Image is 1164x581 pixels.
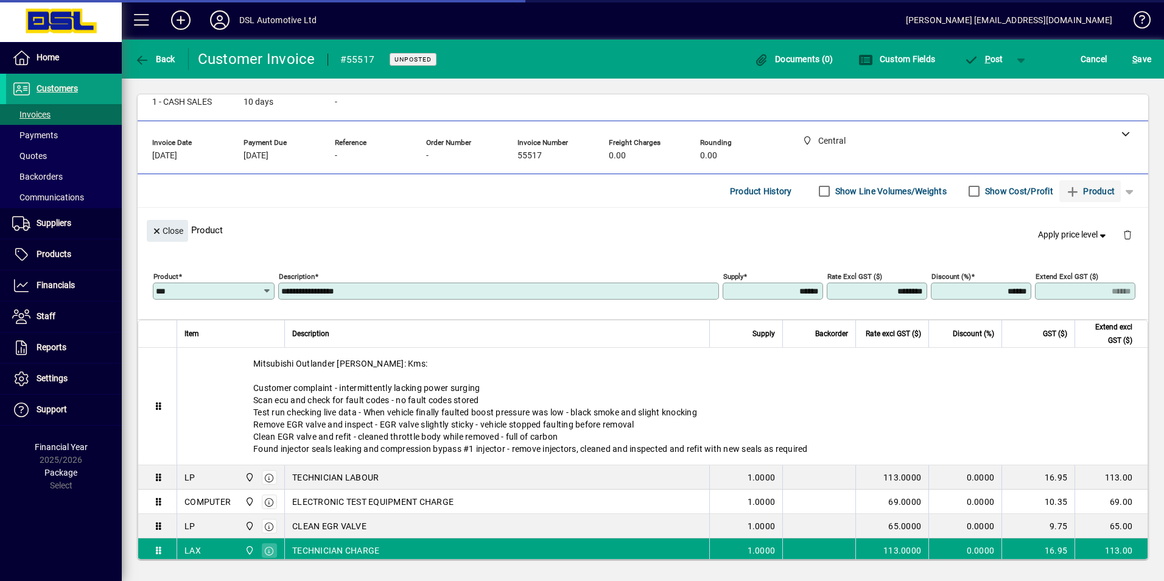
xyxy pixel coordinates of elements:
[931,272,971,281] mat-label: Discount (%)
[184,327,199,340] span: Item
[863,471,921,484] div: 113.0000
[928,465,1001,490] td: 0.0000
[292,471,379,484] span: TECHNICIAN LABOUR
[244,97,273,107] span: 10 days
[200,9,239,31] button: Profile
[964,54,1003,64] span: ost
[279,272,315,281] mat-label: Description
[6,364,122,394] a: Settings
[292,496,454,508] span: ELECTRONIC TEST EQUIPMENT CHARGE
[335,151,337,161] span: -
[131,48,178,70] button: Back
[609,151,626,161] span: 0.00
[748,471,776,484] span: 1.0000
[1059,180,1121,202] button: Product
[184,471,195,484] div: LP
[748,544,776,557] span: 1.0000
[6,270,122,301] a: Financials
[1038,228,1109,241] span: Apply price level
[1129,48,1154,70] button: Save
[1132,49,1151,69] span: ave
[1036,272,1098,281] mat-label: Extend excl GST ($)
[242,471,256,484] span: Central
[35,442,88,452] span: Financial Year
[723,272,743,281] mat-label: Supply
[1124,2,1149,42] a: Knowledge Base
[953,327,994,340] span: Discount (%)
[906,10,1112,30] div: [PERSON_NAME] [EMAIL_ADDRESS][DOMAIN_NAME]
[6,104,122,125] a: Invoices
[37,280,75,290] span: Financials
[754,54,833,64] span: Documents (0)
[239,10,317,30] div: DSL Automotive Ltd
[152,151,177,161] span: [DATE]
[863,544,921,557] div: 113.0000
[855,48,938,70] button: Custom Fields
[866,327,921,340] span: Rate excl GST ($)
[6,125,122,146] a: Payments
[815,327,848,340] span: Backorder
[12,192,84,202] span: Communications
[147,220,188,242] button: Close
[1001,514,1075,538] td: 9.75
[37,83,78,93] span: Customers
[6,43,122,73] a: Home
[242,495,256,509] span: Central
[37,311,55,321] span: Staff
[242,544,256,557] span: Central
[928,490,1001,514] td: 0.0000
[1075,490,1148,514] td: 69.00
[184,496,231,508] div: COMPUTER
[12,110,51,119] span: Invoices
[725,180,797,202] button: Product History
[958,48,1009,70] button: Post
[198,49,315,69] div: Customer Invoice
[184,520,195,532] div: LP
[748,496,776,508] span: 1.0000
[37,342,66,352] span: Reports
[6,146,122,166] a: Quotes
[730,181,792,201] span: Product History
[37,52,59,62] span: Home
[292,520,366,532] span: CLEAN EGR VALVE
[177,348,1148,465] div: Mitsubishi Outlander [PERSON_NAME]: Kms: Customer complaint - intermittently lacking power surgin...
[37,249,71,259] span: Products
[928,538,1001,563] td: 0.0000
[1113,229,1142,240] app-page-header-button: Delete
[748,520,776,532] span: 1.0000
[827,272,882,281] mat-label: Rate excl GST ($)
[858,54,935,64] span: Custom Fields
[152,97,212,107] span: 1 - CASH SALES
[1075,514,1148,538] td: 65.00
[751,48,836,70] button: Documents (0)
[928,514,1001,538] td: 0.0000
[833,185,947,197] label: Show Line Volumes/Weights
[152,221,183,241] span: Close
[6,333,122,363] a: Reports
[700,151,717,161] span: 0.00
[161,9,200,31] button: Add
[6,301,122,332] a: Staff
[6,395,122,425] a: Support
[517,151,542,161] span: 55517
[122,48,189,70] app-page-header-button: Back
[184,544,201,557] div: LAX
[1001,490,1075,514] td: 10.35
[6,208,122,239] a: Suppliers
[144,225,191,236] app-page-header-button: Close
[242,519,256,533] span: Central
[1033,224,1113,246] button: Apply price level
[135,54,175,64] span: Back
[6,187,122,208] a: Communications
[44,468,77,477] span: Package
[1132,54,1137,64] span: S
[37,218,71,228] span: Suppliers
[340,50,375,69] div: #55517
[37,404,67,414] span: Support
[244,151,268,161] span: [DATE]
[1001,465,1075,490] td: 16.95
[752,327,775,340] span: Supply
[37,373,68,383] span: Settings
[292,544,379,557] span: TECHNICIAN CHARGE
[292,327,329,340] span: Description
